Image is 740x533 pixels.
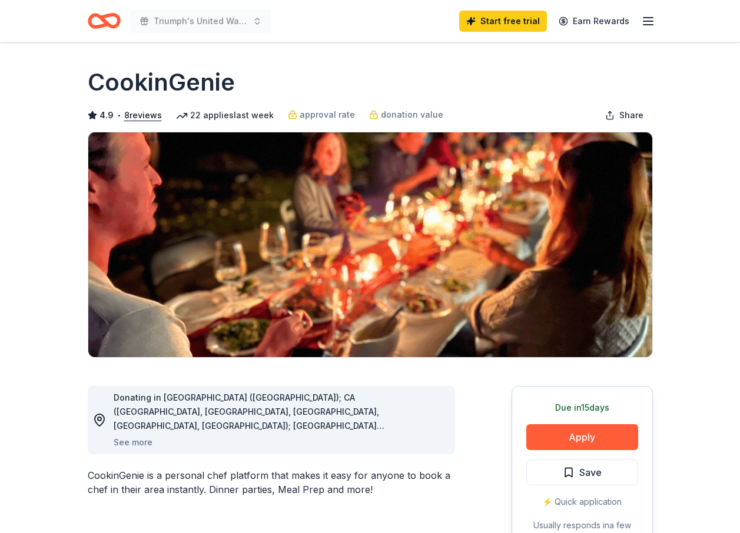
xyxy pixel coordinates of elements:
[526,424,638,450] button: Apply
[552,11,636,32] a: Earn Rewards
[88,7,121,35] a: Home
[579,465,602,480] span: Save
[459,11,547,32] a: Start free trial
[526,495,638,509] div: ⚡️ Quick application
[300,108,355,122] span: approval rate
[526,459,638,485] button: Save
[288,108,355,122] a: approval rate
[369,108,443,122] a: donation value
[176,108,274,122] div: 22 applies last week
[154,14,248,28] span: Triumph's United Way Silent Auction
[596,104,653,127] button: Share
[88,132,652,357] img: Image for CookinGenie
[130,9,271,33] button: Triumph's United Way Silent Auction
[381,108,443,122] span: donation value
[99,108,114,122] span: 4.9
[88,468,455,497] div: CookinGenie is a personal chef platform that makes it easy for anyone to book a chef in their are...
[114,435,152,449] button: See more
[526,401,638,415] div: Due in 15 days
[619,108,643,122] span: Share
[124,108,162,122] button: 8reviews
[117,111,121,120] span: •
[88,66,235,99] h1: CookinGenie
